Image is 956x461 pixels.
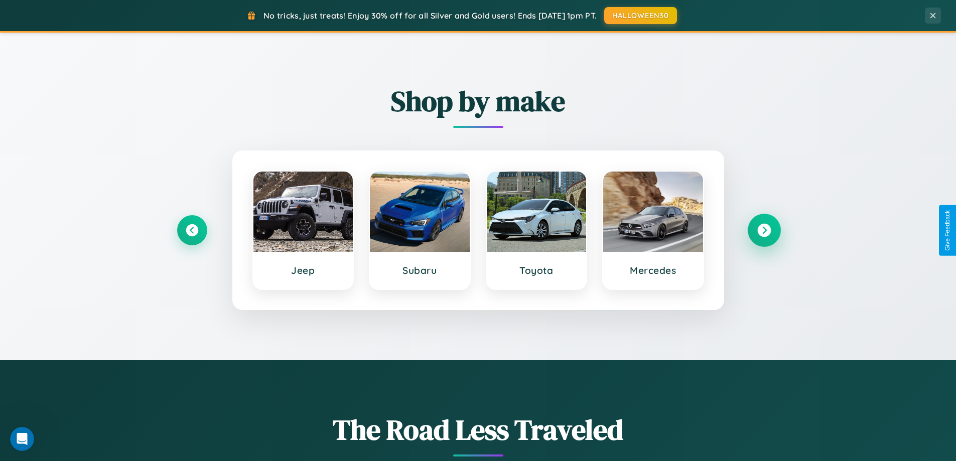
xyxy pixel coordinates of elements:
h3: Subaru [380,264,460,276]
h2: Shop by make [177,82,779,120]
h1: The Road Less Traveled [177,410,779,449]
iframe: Intercom live chat [10,427,34,451]
div: Give Feedback [944,210,951,251]
span: No tricks, just treats! Enjoy 30% off for all Silver and Gold users! Ends [DATE] 1pm PT. [263,11,597,21]
button: HALLOWEEN30 [604,7,677,24]
h3: Toyota [497,264,577,276]
h3: Jeep [263,264,343,276]
h3: Mercedes [613,264,693,276]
